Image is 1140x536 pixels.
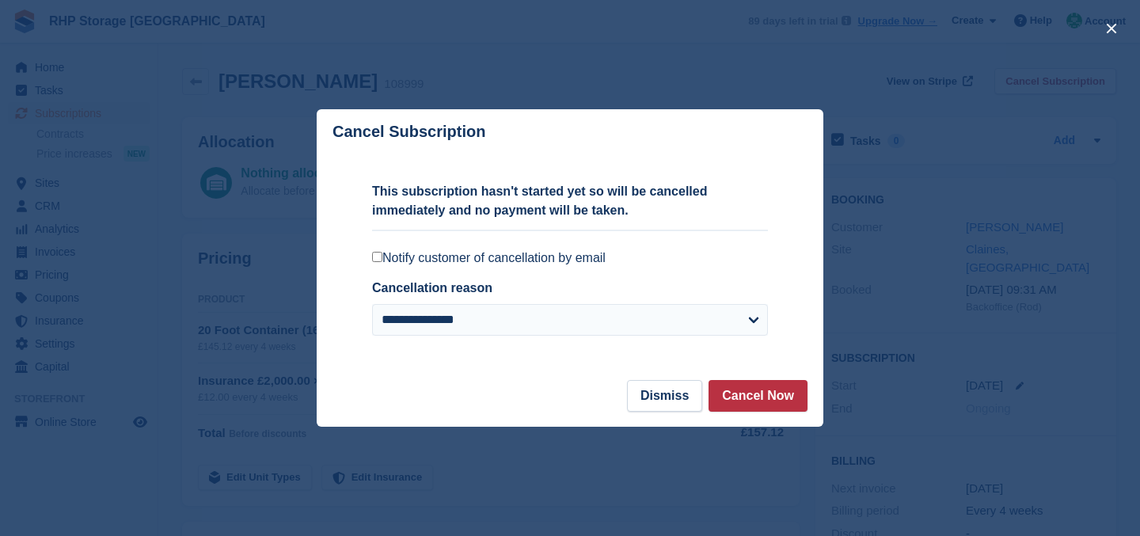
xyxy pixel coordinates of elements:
p: Cancel Subscription [332,123,485,141]
p: This subscription hasn't started yet so will be cancelled immediately and no payment will be taken. [372,182,768,220]
button: close [1099,16,1124,41]
label: Cancellation reason [372,281,492,295]
button: Cancel Now [709,380,807,412]
label: Notify customer of cancellation by email [372,250,768,266]
input: Notify customer of cancellation by email [372,252,382,262]
button: Dismiss [627,380,702,412]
